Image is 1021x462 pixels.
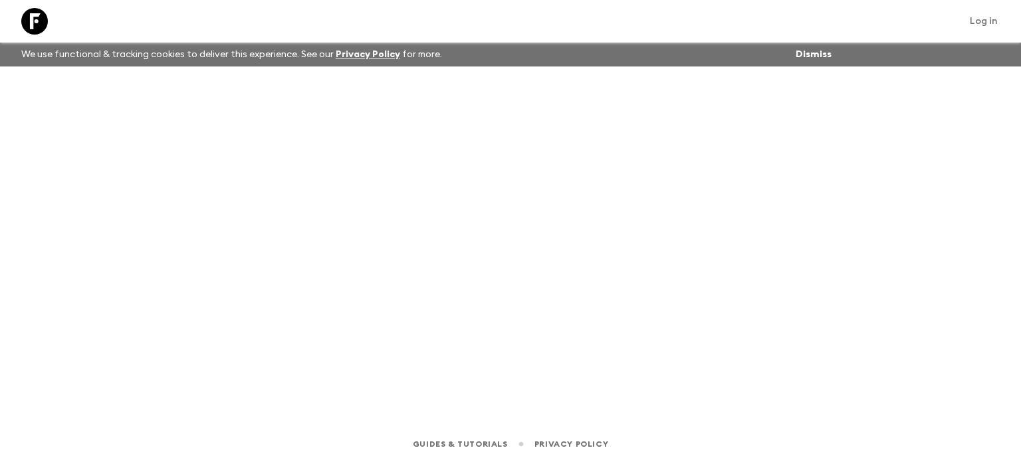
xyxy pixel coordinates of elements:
[534,437,608,451] a: Privacy Policy
[336,50,400,59] a: Privacy Policy
[16,43,447,66] p: We use functional & tracking cookies to deliver this experience. See our for more.
[963,12,1005,31] a: Log in
[413,437,508,451] a: Guides & Tutorials
[792,45,835,64] button: Dismiss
